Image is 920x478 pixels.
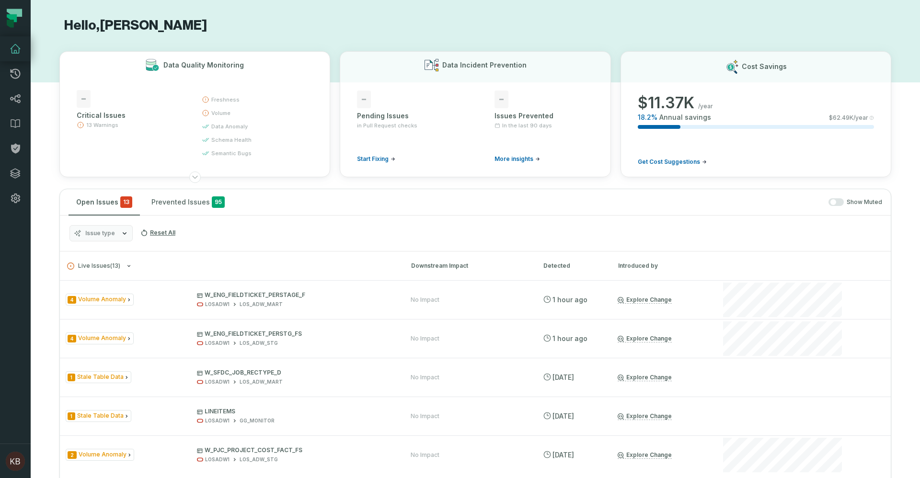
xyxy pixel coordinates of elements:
span: Issue Type [66,294,134,306]
div: Introduced by [618,262,704,270]
div: Pending Issues [357,111,456,121]
div: LOSADW1 [205,378,230,386]
a: Explore Change [618,451,672,459]
span: Issue Type [66,449,134,461]
div: No Impact [411,374,439,381]
div: Show Muted [236,198,882,206]
span: critical issues and errors combined [120,196,132,208]
button: Issue type [69,225,133,241]
relative-time: Sep 5, 2025, 9:31 AM CDT [552,296,587,304]
div: No Impact [411,412,439,420]
button: Reset All [137,225,179,240]
div: LOS_ADW_MART [240,378,283,386]
p: W_ENG_FIELDTICKET_PERSTG_FS [197,330,393,338]
span: Start Fixing [357,155,389,163]
div: LOS_ADW_STG [240,340,278,347]
button: Prevented Issues [144,189,232,215]
span: Issue Type [66,332,134,344]
div: Detected [543,262,601,270]
a: Explore Change [618,335,672,342]
div: LOS_ADW_STG [240,456,278,463]
span: Issue Type [66,410,131,422]
img: avatar of Kennedy Bruce [6,452,25,471]
span: Severity [68,374,75,381]
span: Issue Type [66,371,131,383]
span: $ 11.37K [638,93,694,113]
span: Issue type [85,229,115,237]
span: Live Issues ( 13 ) [67,262,120,270]
relative-time: Sep 5, 2025, 9:31 AM CDT [552,334,587,342]
p: LINEITEMS [197,408,393,415]
span: 18.2 % [638,113,657,122]
h1: Hello, [PERSON_NAME] [59,17,891,34]
a: Explore Change [618,374,672,381]
div: GG_MONITOR [240,417,275,424]
div: LOSADW1 [205,456,230,463]
span: More insights [494,155,533,163]
button: Data Incident Prevention-Pending Issuesin Pull Request checksStart Fixing-Issues PreventedIn the ... [340,51,610,177]
span: Annual savings [659,113,711,122]
p: W_SFDC_JOB_RECTYPE_D [197,369,393,376]
relative-time: Sep 2, 2025, 5:13 PM CDT [552,451,574,459]
span: Get Cost Suggestions [638,158,700,166]
span: Severity [68,335,76,342]
span: semantic bugs [211,149,252,157]
span: - [357,91,371,108]
div: No Impact [411,335,439,342]
relative-time: Sep 4, 2025, 1:46 AM CDT [552,412,574,420]
span: $ 62.49K /year [829,114,868,122]
span: - [77,90,91,108]
span: schema health [211,136,252,144]
div: No Impact [411,296,439,304]
div: LOSADW1 [205,417,230,424]
button: Live Issues(13) [67,262,394,270]
span: /year [698,102,713,110]
span: Severity [68,412,75,420]
a: Get Cost Suggestions [638,158,707,166]
h3: Data Incident Prevention [442,60,527,70]
div: LOSADW1 [205,301,230,308]
button: Data Quality Monitoring-Critical Issues13 Warningsfreshnessvolumedata anomalyschema healthsemanti... [59,51,330,177]
div: Downstream Impact [411,262,526,270]
h3: Cost Savings [742,62,787,71]
button: Open Issues [69,189,140,215]
div: Issues Prevented [494,111,594,121]
button: Cost Savings$11.37K/year18.2%Annual savings$62.49K/yearGet Cost Suggestions [621,51,891,177]
span: - [494,91,508,108]
a: Start Fixing [357,155,395,163]
p: W_PJC_PROJECT_COST_FACT_FS [197,446,393,454]
div: LOS_ADW_MART [240,301,283,308]
relative-time: Sep 4, 2025, 7:30 AM CDT [552,373,574,381]
span: volume [211,109,230,117]
a: Explore Change [618,296,672,304]
div: Critical Issues [77,111,184,120]
a: More insights [494,155,540,163]
p: W_ENG_FIELDTICKET_PERSTAGE_F [197,291,393,299]
h3: Data Quality Monitoring [163,60,244,70]
span: data anomaly [211,123,248,130]
div: No Impact [411,451,439,459]
span: Severity [68,296,76,304]
span: freshness [211,96,240,103]
span: Severity [68,451,77,459]
span: in Pull Request checks [357,122,417,129]
div: LOSADW1 [205,340,230,347]
span: 13 Warnings [86,121,118,129]
span: In the last 90 days [502,122,552,129]
span: 95 [212,196,225,208]
a: Explore Change [618,412,672,420]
